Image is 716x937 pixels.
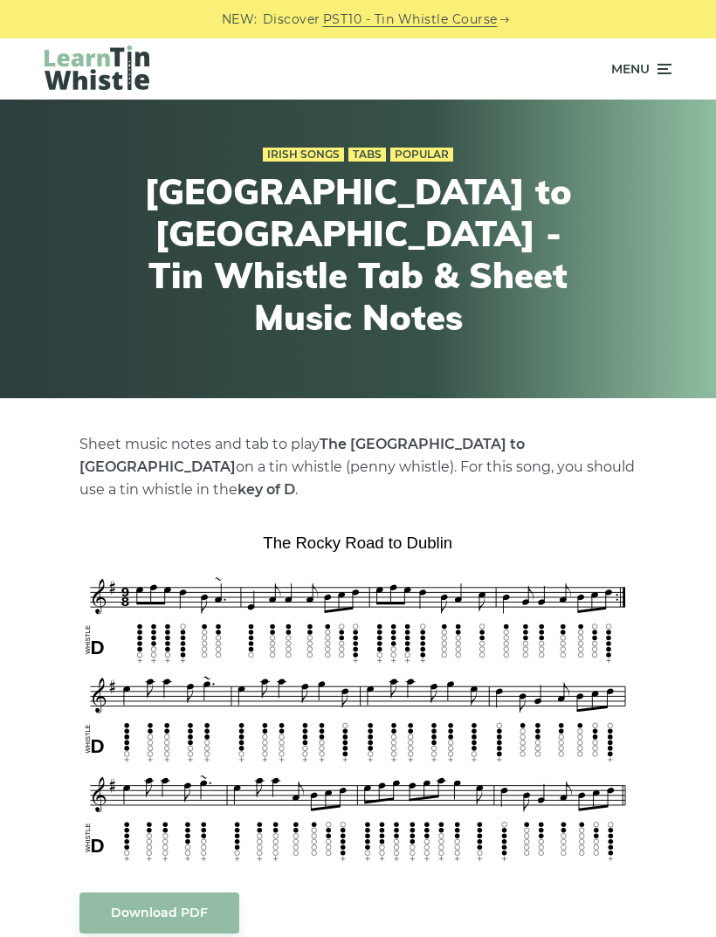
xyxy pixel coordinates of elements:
[238,481,295,498] strong: key of D
[45,45,149,90] img: LearnTinWhistle.com
[348,148,386,162] a: Tabs
[79,433,637,501] p: Sheet music notes and tab to play on a tin whistle (penny whistle). For this song, you should use...
[263,148,344,162] a: Irish Songs
[611,47,650,91] span: Menu
[390,148,453,162] a: Popular
[122,170,594,338] h1: [GEOGRAPHIC_DATA] to [GEOGRAPHIC_DATA] - Tin Whistle Tab & Sheet Music Notes
[79,527,637,866] img: The Rocky Road to Dublin Tin Whistle Tabs & Sheet Music
[79,892,239,934] a: Download PDF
